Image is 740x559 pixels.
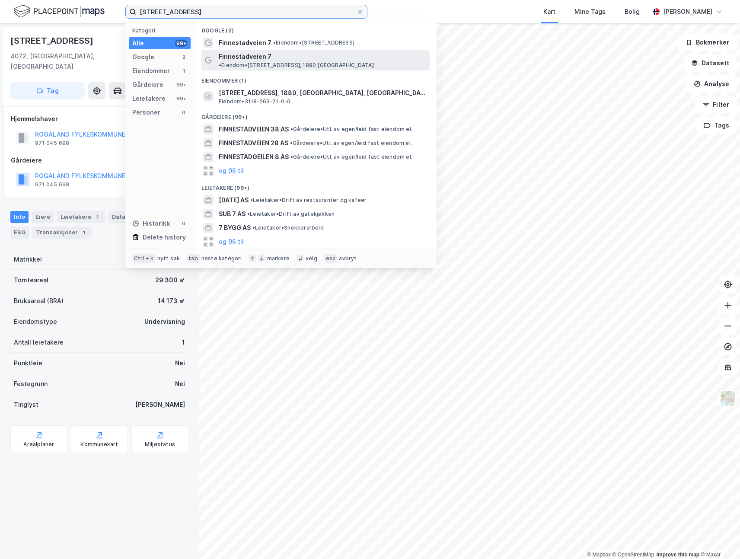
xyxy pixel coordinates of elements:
div: nytt søk [157,255,180,262]
div: Punktleie [14,358,42,368]
iframe: Chat Widget [697,517,740,559]
span: [STREET_ADDRESS], 1880, [GEOGRAPHIC_DATA], [GEOGRAPHIC_DATA] [219,88,426,98]
div: Google (2) [195,20,437,36]
span: • [290,153,293,160]
div: Delete history [143,232,186,243]
div: velg [306,255,317,262]
div: Gårdeiere [11,155,188,166]
span: Eiendom • 3118-263-21-0-0 [219,98,291,105]
div: Tinglyst [14,399,38,410]
span: Eiendom • [STREET_ADDRESS], 1880 [GEOGRAPHIC_DATA] [219,62,374,69]
div: 1 [180,67,187,74]
div: 971 045 698 [35,181,69,188]
div: Hjemmelshaver [11,114,188,124]
div: 4072, [GEOGRAPHIC_DATA], [GEOGRAPHIC_DATA] [10,51,137,72]
div: Kart [543,6,555,17]
div: Festegrunn [14,379,48,389]
div: Arealplaner [23,441,54,448]
div: [PERSON_NAME] [663,6,712,17]
div: 1 [182,337,185,348]
button: Datasett [684,54,737,72]
div: Kontrollprogram for chat [697,517,740,559]
div: Bruksareal (BRA) [14,296,64,306]
a: OpenStreetMap [612,552,654,558]
div: Datasett [108,211,141,223]
div: Miljøstatus [145,441,175,448]
span: Leietaker • Drift av gatekjøkken [247,211,335,217]
button: Bokmerker [678,34,737,51]
div: Nei [175,358,185,368]
div: 99+ [175,81,187,88]
span: FINNESTADVEIEN 28 AS [219,138,288,148]
span: Leietaker • Snekkerarbeid [252,224,324,231]
div: Eiendommer (1) [195,70,437,86]
span: • [219,62,221,68]
span: Eiendom • [STREET_ADDRESS] [273,39,354,46]
div: neste kategori [201,255,242,262]
div: Personer [132,107,160,118]
div: Historikk [132,218,170,229]
div: Ctrl + k [132,254,156,263]
span: FINNESTADGEILEN 8 AS [219,152,289,162]
div: Matrikkel [14,254,42,265]
button: og 96 til [219,236,244,247]
div: Transaksjoner [32,227,92,239]
div: Gårdeiere (99+) [195,107,437,122]
a: Improve this map [657,552,699,558]
div: 971 045 698 [35,140,69,147]
div: Tomteareal [14,275,48,285]
span: 7 BYGG AS [219,223,251,233]
span: [DATE] AS [219,195,249,205]
input: Søk på adresse, matrikkel, gårdeiere, leietakere eller personer [136,5,357,18]
span: • [290,140,293,146]
img: logo.f888ab2527a4732fd821a326f86c7f29.svg [14,4,105,19]
div: 0 [180,109,187,116]
button: Tags [696,117,737,134]
div: 99+ [175,95,187,102]
span: Finnestadveien 7 [219,51,271,62]
span: • [273,39,276,46]
img: Z [720,390,736,407]
div: Mine Tags [574,6,606,17]
div: Leietakere [132,93,166,104]
div: [PERSON_NAME] [135,399,185,410]
div: ESG [10,227,29,239]
span: Gårdeiere • Utl. av egen/leid fast eiendom el. [290,140,412,147]
button: Tag [10,82,85,99]
span: • [290,126,293,132]
button: og 96 til [219,166,244,176]
div: 29 300 ㎡ [155,275,185,285]
div: Eiere [32,211,54,223]
div: Info [10,211,29,223]
div: Eiendomstype [14,316,57,327]
div: Gårdeiere [132,80,163,90]
div: tab [187,254,200,263]
div: 99+ [175,40,187,47]
span: Leietaker • Drift av restauranter og kafeer [250,197,367,204]
span: • [250,197,253,203]
span: SUB 7 AS [219,209,246,219]
a: Mapbox [587,552,611,558]
span: Gårdeiere • Utl. av egen/leid fast eiendom el. [290,153,412,160]
span: FINNESTADVEIEN 38 AS [219,124,289,134]
div: Kategori [132,27,191,34]
div: Eiendommer [132,66,170,76]
div: Google [132,52,154,62]
div: 0 [180,220,187,227]
div: 14 173 ㎡ [158,296,185,306]
button: Filter [695,96,737,113]
div: Bolig [625,6,640,17]
span: • [247,211,250,217]
div: 2 [180,54,187,61]
span: Gårdeiere • Utl. av egen/leid fast eiendom el. [290,126,412,133]
div: Leietakere [57,211,105,223]
div: Nei [175,379,185,389]
div: Antall leietakere [14,337,64,348]
div: 1 [93,213,102,221]
div: markere [267,255,290,262]
div: avbryt [339,255,357,262]
div: Leietakere (99+) [195,178,437,193]
div: Kommunekart [80,441,118,448]
div: esc [324,254,338,263]
button: Analyse [686,75,737,93]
